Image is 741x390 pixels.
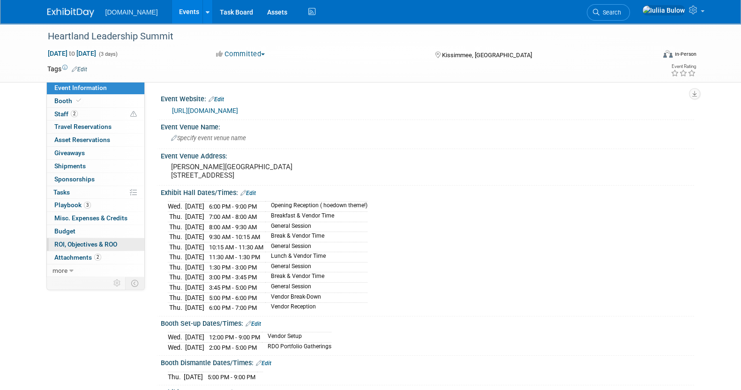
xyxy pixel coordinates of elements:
[54,175,95,183] span: Sponsorships
[168,212,185,222] td: Thu.
[54,136,110,143] span: Asset Reservations
[161,316,694,329] div: Booth Set-up Dates/Times:
[54,227,75,235] span: Budget
[599,9,621,16] span: Search
[168,372,184,382] td: Thu.
[209,284,257,291] span: 3:45 PM - 5:00 PM
[47,173,144,186] a: Sponsorships
[209,203,257,210] span: 6:00 PM - 9:00 PM
[168,232,185,242] td: Thu.
[265,282,367,292] td: General Session
[172,107,238,114] a: [URL][DOMAIN_NAME]
[674,51,696,58] div: In-Person
[185,252,204,262] td: [DATE]
[587,4,630,21] a: Search
[109,277,126,289] td: Personalize Event Tab Strip
[168,272,185,283] td: Thu.
[67,50,76,57] span: to
[54,149,85,157] span: Giveaways
[265,303,367,313] td: Vendor Reception
[47,82,144,94] a: Event Information
[94,254,101,261] span: 2
[72,66,87,73] a: Edit
[185,232,204,242] td: [DATE]
[185,222,204,232] td: [DATE]
[168,222,185,232] td: Thu.
[168,252,185,262] td: Thu.
[168,242,185,252] td: Thu.
[265,232,367,242] td: Break & Vendor Time
[642,5,685,15] img: Iuliia Bulow
[52,267,67,274] span: more
[168,262,185,272] td: Thu.
[265,272,367,283] td: Break & Vendor Time
[54,97,83,105] span: Booth
[265,252,367,262] td: Lunch & Vendor Time
[71,110,78,117] span: 2
[47,8,94,17] img: ExhibitDay
[47,238,144,251] a: ROI, Objectives & ROO
[185,212,204,222] td: [DATE]
[213,49,269,59] button: Committed
[47,212,144,225] a: Misc. Expenses & Credits
[185,332,204,343] td: [DATE]
[47,120,144,133] a: Travel Reservations
[47,95,144,107] a: Booth
[54,162,86,170] span: Shipments
[168,332,185,343] td: Wed.
[185,262,204,272] td: [DATE]
[209,244,263,251] span: 10:15 AM - 11:30 AM
[47,199,144,211] a: Playbook3
[442,52,532,59] span: Kissimmee, [GEOGRAPHIC_DATA]
[47,186,144,199] a: Tasks
[209,233,260,240] span: 9:30 AM - 10:15 AM
[161,356,694,368] div: Booth Dismantle Dates/Times:
[168,303,185,313] td: Thu.
[168,292,185,303] td: Thu.
[47,134,144,146] a: Asset Reservations
[47,49,97,58] span: [DATE] [DATE]
[663,50,673,58] img: Format-Inperson.png
[54,110,78,118] span: Staff
[76,98,81,103] i: Booth reservation complete
[185,342,204,352] td: [DATE]
[265,292,367,303] td: Vendor Break-Down
[185,242,204,252] td: [DATE]
[209,294,257,301] span: 5:00 PM - 6:00 PM
[84,202,91,209] span: 3
[47,225,144,238] a: Budget
[246,321,261,327] a: Edit
[262,342,331,352] td: RDO Portfolio Gatherings
[54,201,91,209] span: Playbook
[209,254,260,261] span: 11:30 AM - 1:30 PM
[161,92,694,104] div: Event Website:
[54,84,107,91] span: Event Information
[54,123,112,130] span: Travel Reservations
[209,213,257,220] span: 7:00 AM - 8:00 AM
[125,277,144,289] td: Toggle Event Tabs
[54,254,101,261] span: Attachments
[105,8,158,16] span: [DOMAIN_NAME]
[130,110,137,119] span: Potential Scheduling Conflict -- at least one attendee is tagged in another overlapping event.
[98,51,118,57] span: (3 days)
[47,264,144,277] a: more
[171,135,246,142] span: Specify event venue name
[161,149,694,161] div: Event Venue Address:
[262,332,331,343] td: Vendor Setup
[185,272,204,283] td: [DATE]
[168,342,185,352] td: Wed.
[209,304,257,311] span: 6:00 PM - 7:00 PM
[185,282,204,292] td: [DATE]
[168,282,185,292] td: Thu.
[209,274,257,281] span: 3:00 PM - 3:45 PM
[209,224,257,231] span: 8:00 AM - 9:30 AM
[47,160,144,172] a: Shipments
[54,240,117,248] span: ROI, Objectives & ROO
[53,188,70,196] span: Tasks
[185,202,204,212] td: [DATE]
[209,344,257,351] span: 2:00 PM - 5:00 PM
[171,163,373,180] pre: [PERSON_NAME][GEOGRAPHIC_DATA] [STREET_ADDRESS]
[184,372,203,382] td: [DATE]
[47,251,144,264] a: Attachments2
[256,360,271,367] a: Edit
